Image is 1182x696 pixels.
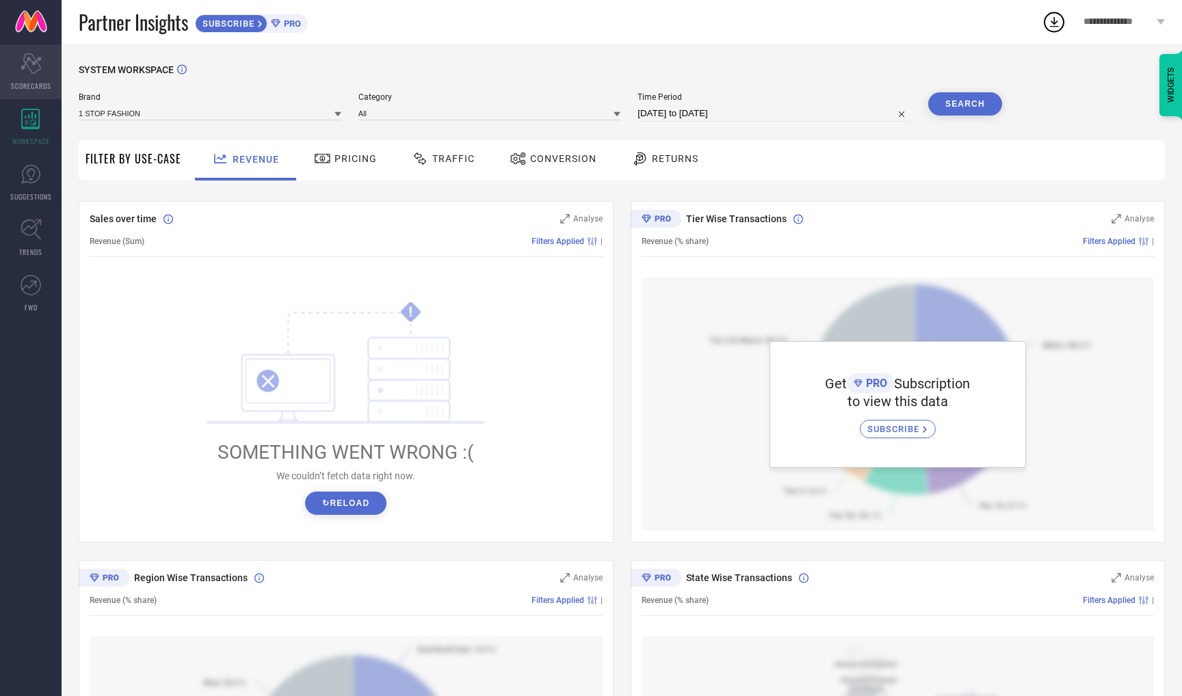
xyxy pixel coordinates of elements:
[601,237,603,246] span: |
[642,237,709,246] span: Revenue (% share)
[409,304,412,320] tspan: !
[432,153,475,164] span: Traffic
[573,573,603,583] span: Analyse
[79,569,129,589] div: Premium
[280,18,301,29] span: PRO
[10,191,52,202] span: SUGGESTIONS
[218,441,474,464] span: SOMETHING WENT WRONG :(
[848,393,948,410] span: to view this data
[642,595,709,605] span: Revenue (% share)
[1125,214,1154,224] span: Analyse
[25,302,38,312] span: FWD
[1112,573,1121,583] svg: Zoom
[1042,10,1066,34] div: Open download list
[560,573,570,583] svg: Zoom
[631,569,681,589] div: Premium
[196,18,258,29] span: SUBSCRIBE
[531,237,584,246] span: Filters Applied
[1112,214,1121,224] svg: Zoom
[233,154,279,165] span: Revenue
[90,595,157,605] span: Revenue (% share)
[860,410,936,438] a: SUBSCRIBE
[825,375,847,392] span: Get
[1083,237,1135,246] span: Filters Applied
[573,214,603,224] span: Analyse
[686,572,792,583] span: State Wise Transactions
[638,105,911,122] input: Select time period
[79,64,174,75] span: SYSTEM WORKSPACE
[867,424,923,434] span: SUBSCRIBE
[79,92,341,102] span: Brand
[86,150,181,167] span: Filter By Use-Case
[530,153,596,164] span: Conversion
[276,470,415,481] span: We couldn’t fetch data right now.
[19,247,42,257] span: TRENDS
[134,572,248,583] span: Region Wise Transactions
[601,595,603,605] span: |
[11,81,51,91] span: SCORECARDS
[195,11,308,33] a: SUBSCRIBEPRO
[1125,573,1154,583] span: Analyse
[1083,595,1135,605] span: Filters Applied
[79,8,188,36] span: Partner Insights
[90,213,157,224] span: Sales over time
[894,375,970,392] span: Subscription
[1152,237,1154,246] span: |
[863,377,887,390] span: PRO
[531,595,584,605] span: Filters Applied
[652,153,698,164] span: Returns
[305,492,386,515] button: ↻Reload
[686,213,787,224] span: Tier Wise Transactions
[1152,595,1154,605] span: |
[90,237,144,246] span: Revenue (Sum)
[12,136,50,146] span: WORKSPACE
[358,92,621,102] span: Category
[334,153,377,164] span: Pricing
[631,210,681,230] div: Premium
[928,92,1002,116] button: Search
[560,214,570,224] svg: Zoom
[638,92,911,102] span: Time Period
